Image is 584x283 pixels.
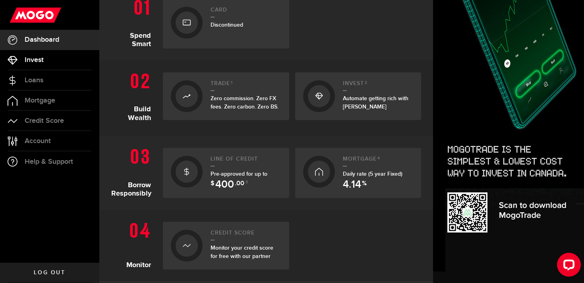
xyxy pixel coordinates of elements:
[343,95,408,110] span: Automate getting rich with [PERSON_NAME]
[211,95,278,110] span: Zero commission. Zero FX fees. Zero carbon. Zero BS.
[231,80,233,85] sup: 1
[365,80,367,85] sup: 2
[343,156,414,167] h2: Mortgage
[211,180,215,190] span: $
[25,97,55,104] span: Mortgage
[25,138,51,145] span: Account
[25,36,59,43] span: Dashboard
[163,72,289,120] a: Trade1Zero commission. Zero FX fees. Zero carbon. Zero BS.
[25,56,44,64] span: Invest
[211,80,281,91] h2: Trade
[211,7,281,17] h2: Card
[211,156,281,167] h2: Line of credit
[235,180,244,190] span: .00
[25,117,64,124] span: Credit Score
[34,270,65,275] span: Log out
[163,222,289,269] a: Credit ScoreMonitor your credit score for free with our partner
[246,180,248,184] sup: 3
[25,77,43,84] span: Loans
[111,218,157,269] h1: Monitor
[211,230,281,240] h2: Credit Score
[551,250,584,283] iframe: LiveChat chat widget
[343,80,414,91] h2: Invest
[163,148,289,198] a: Line of creditPre-approved for up to $ 400 .00 3
[377,156,380,161] sup: 4
[111,68,157,124] h1: Build Wealth
[343,180,361,190] span: 4.14
[215,180,234,190] span: 400
[362,180,367,190] span: %
[25,158,73,165] span: Help & Support
[211,244,273,260] span: Monitor your credit score for free with our partner
[295,72,422,120] a: Invest2Automate getting rich with [PERSON_NAME]
[343,171,402,177] span: Daily rate (5 year Fixed)
[211,171,267,186] span: Pre-approved for up to
[211,21,243,28] span: Discontinued
[295,148,422,198] a: Mortgage4Daily rate (5 year Fixed) 4.14 %
[111,144,157,198] h1: Borrow Responsibly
